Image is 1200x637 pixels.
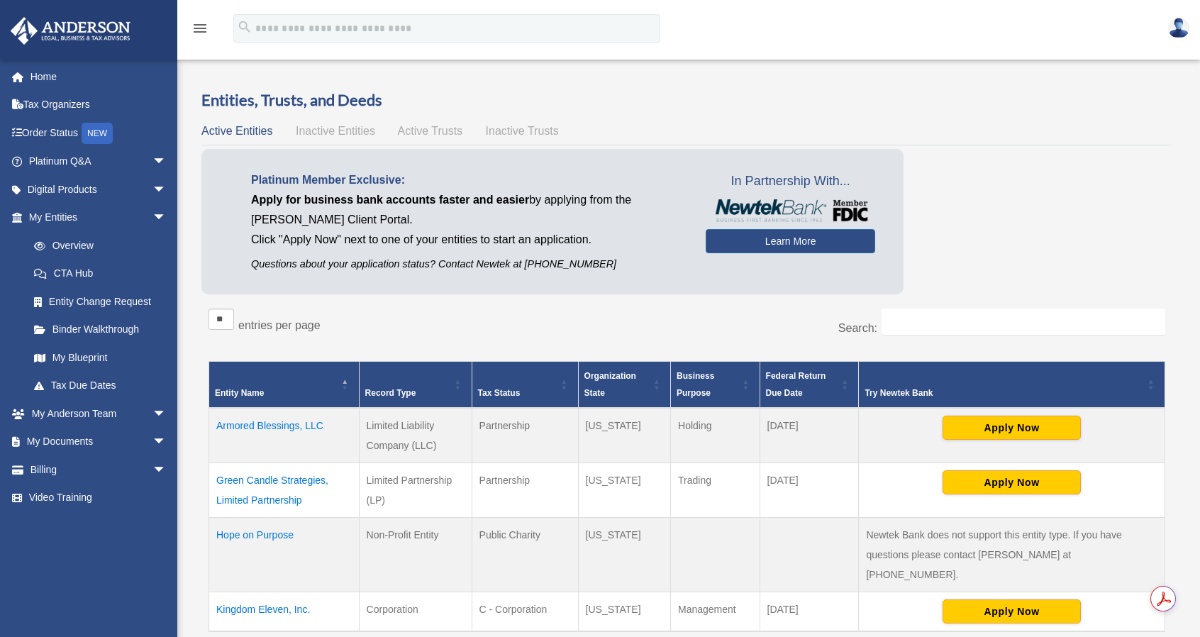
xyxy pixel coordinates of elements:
th: Business Purpose: Activate to sort [671,361,760,408]
i: menu [191,20,209,37]
span: Business Purpose [677,371,714,398]
span: arrow_drop_down [152,455,181,484]
button: Apply Now [943,416,1081,440]
img: User Pic [1168,18,1189,38]
td: [DATE] [760,408,859,463]
th: Record Type: Activate to sort [359,361,472,408]
span: arrow_drop_down [152,175,181,204]
td: Armored Blessings, LLC [209,408,360,463]
td: Hope on Purpose [209,517,360,592]
button: Apply Now [943,599,1081,624]
a: My Blueprint [20,343,181,372]
td: Management [671,592,760,631]
td: C - Corporation [472,592,578,631]
span: Record Type [365,388,416,398]
a: Platinum Q&Aarrow_drop_down [10,148,188,176]
td: Newtek Bank does not support this entity type. If you have questions please contact [PERSON_NAME]... [859,517,1165,592]
th: Entity Name: Activate to invert sorting [209,361,360,408]
td: Public Charity [472,517,578,592]
td: Non-Profit Entity [359,517,472,592]
a: My Documentsarrow_drop_down [10,428,188,456]
a: My Anderson Teamarrow_drop_down [10,399,188,428]
label: Search: [838,322,877,334]
td: [US_STATE] [578,517,670,592]
a: Tax Due Dates [20,372,181,400]
th: Try Newtek Bank : Activate to sort [859,361,1165,408]
th: Tax Status: Activate to sort [472,361,578,408]
td: Green Candle Strategies, Limited Partnership [209,462,360,517]
td: Kingdom Eleven, Inc. [209,592,360,631]
h3: Entities, Trusts, and Deeds [201,89,1172,111]
img: NewtekBankLogoSM.png [713,199,868,222]
div: Try Newtek Bank [865,384,1143,401]
span: Federal Return Due Date [766,371,826,398]
p: Questions about your application status? Contact Newtek at [PHONE_NUMBER] [251,255,684,273]
span: arrow_drop_down [152,204,181,233]
td: [DATE] [760,462,859,517]
label: entries per page [238,319,321,331]
span: Entity Name [215,388,264,398]
th: Organization State: Activate to sort [578,361,670,408]
img: Anderson Advisors Platinum Portal [6,17,135,45]
td: Limited Liability Company (LLC) [359,408,472,463]
a: Learn More [706,229,875,253]
span: arrow_drop_down [152,428,181,457]
p: by applying from the [PERSON_NAME] Client Portal. [251,190,684,230]
span: Inactive Entities [296,125,375,137]
a: Binder Walkthrough [20,316,181,344]
a: Video Training [10,484,188,512]
td: [US_STATE] [578,462,670,517]
a: Billingarrow_drop_down [10,455,188,484]
a: Home [10,62,188,91]
span: arrow_drop_down [152,148,181,177]
p: Click "Apply Now" next to one of your entities to start an application. [251,230,684,250]
a: Tax Organizers [10,91,188,119]
a: Order StatusNEW [10,118,188,148]
span: In Partnership With... [706,170,875,193]
p: Platinum Member Exclusive: [251,170,684,190]
td: [DATE] [760,592,859,631]
td: Corporation [359,592,472,631]
td: Limited Partnership (LP) [359,462,472,517]
span: Organization State [584,371,636,398]
span: Tax Status [478,388,521,398]
i: search [237,19,252,35]
th: Federal Return Due Date: Activate to sort [760,361,859,408]
span: Active Trusts [398,125,463,137]
div: NEW [82,123,113,144]
a: My Entitiesarrow_drop_down [10,204,181,232]
td: [US_STATE] [578,592,670,631]
td: Holding [671,408,760,463]
td: Partnership [472,462,578,517]
td: Trading [671,462,760,517]
a: Digital Productsarrow_drop_down [10,175,188,204]
a: menu [191,25,209,37]
button: Apply Now [943,470,1081,494]
a: CTA Hub [20,260,181,288]
span: Active Entities [201,125,272,137]
a: Entity Change Request [20,287,181,316]
td: [US_STATE] [578,408,670,463]
span: Apply for business bank accounts faster and easier [251,194,529,206]
span: arrow_drop_down [152,399,181,428]
a: Overview [20,231,174,260]
td: Partnership [472,408,578,463]
span: Inactive Trusts [486,125,559,137]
